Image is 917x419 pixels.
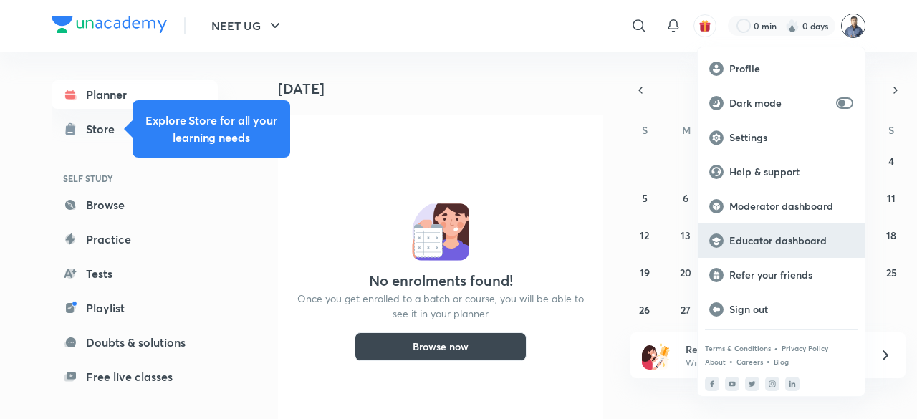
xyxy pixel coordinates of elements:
a: Settings [698,120,865,155]
p: Refer your friends [729,269,853,281]
p: Moderator dashboard [729,200,853,213]
a: About [705,357,726,366]
div: • [729,355,734,367]
p: Dark mode [729,97,830,110]
p: Educator dashboard [729,234,853,247]
a: Profile [698,52,865,86]
a: Careers [736,357,763,366]
p: Help & support [729,165,853,178]
a: Privacy Policy [782,344,828,352]
h5: Explore Store for all your learning needs [144,112,279,146]
a: Refer your friends [698,258,865,292]
a: Moderator dashboard [698,189,865,223]
a: Educator dashboard [698,223,865,258]
div: • [766,355,771,367]
p: Settings [729,131,853,144]
a: Terms & Conditions [705,344,771,352]
div: • [774,342,779,355]
a: Help & support [698,155,865,189]
p: Sign out [729,303,853,316]
a: Blog [774,357,789,366]
p: Profile [729,62,853,75]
